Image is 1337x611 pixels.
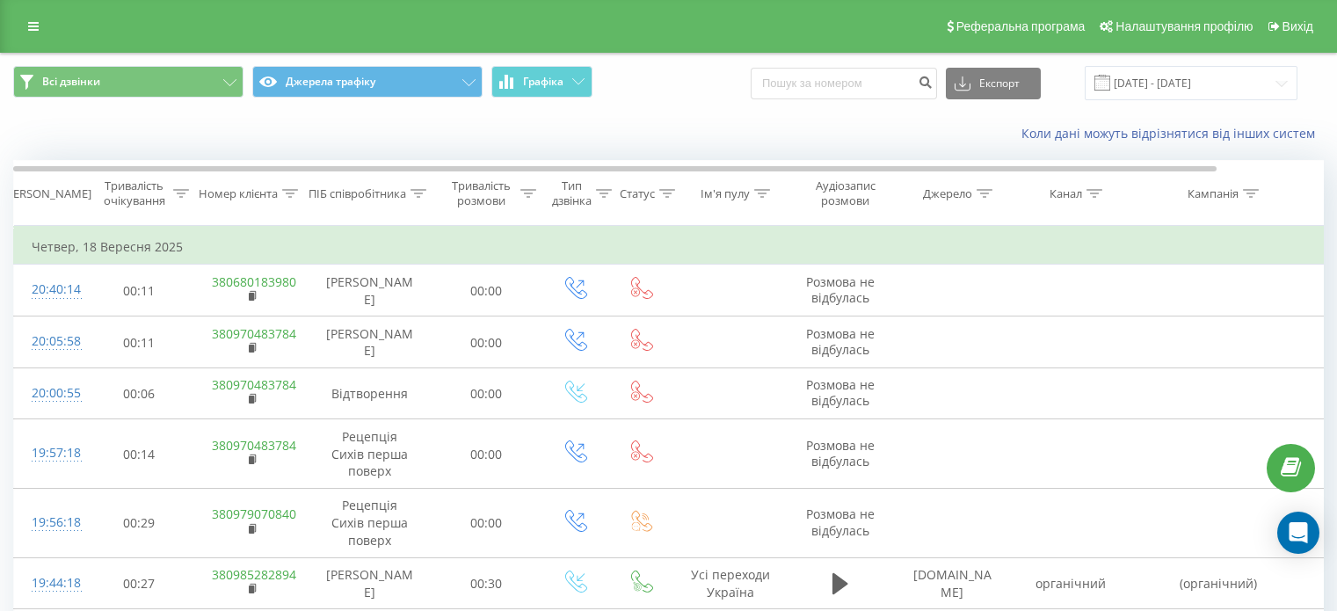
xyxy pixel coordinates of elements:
font: Розмова не відбулась [806,273,875,306]
font: Аудіозапис розмови [816,178,876,208]
font: Канал [1050,185,1082,201]
font: Джерело [923,185,972,201]
font: 00:29 [123,514,155,531]
a: 380985282894 [212,566,296,583]
font: Всі дзвінки [42,74,100,89]
font: [PERSON_NAME] [326,325,413,360]
div: Open Intercom Messenger [1277,512,1319,554]
font: Номер клієнта [199,185,278,201]
font: 20:05:58 [32,332,81,349]
font: органічний [1035,575,1106,592]
font: 20:00:55 [32,384,81,401]
font: 19:57:18 [32,444,81,461]
button: Графіка [491,66,592,98]
font: 00:00 [470,282,502,299]
button: Джерела трафіку [252,66,483,98]
font: Кампанія [1188,185,1239,201]
a: 380970483784 [212,376,296,393]
button: Всі дзвінки [13,66,243,98]
a: Коли дані можуть відрізнятися від інших систем [1021,125,1324,142]
font: Усі переходи Україна [691,566,770,600]
font: Графіка [523,74,563,89]
font: Розмова не відбулась [806,376,875,409]
font: Тривалість очікування [104,178,165,208]
font: ПІБ співробітника [309,185,406,201]
input: Пошук за номером [751,68,937,99]
button: Експорт [946,68,1041,99]
font: Реферальна програма [956,19,1086,33]
a: 380970483784 [212,325,296,342]
font: 19:56:18 [32,513,81,530]
font: 00:11 [123,282,155,299]
font: Рецепція Сихів перша поверх [331,428,408,480]
font: Тип дзвінка [552,178,592,208]
font: Вихід [1283,19,1313,33]
font: 00:06 [123,385,155,402]
a: 380680183980 [212,273,296,290]
font: Ім'я пулу [701,185,750,201]
font: 00:00 [470,334,502,351]
font: [DOMAIN_NAME] [913,566,992,600]
font: 19:44:18 [32,574,81,591]
font: Відтворення [331,385,408,402]
font: Розмова не відбулась [806,437,875,469]
font: 00:00 [470,385,502,402]
font: Тривалість розмови [452,178,511,208]
font: Розмова не відбулась [806,325,875,358]
font: [PERSON_NAME] [3,185,91,201]
font: 00:30 [470,575,502,592]
font: Статус [620,185,655,201]
font: Налаштування профілю [1115,19,1253,33]
font: 00:14 [123,446,155,462]
font: Розмова не відбулась [806,506,875,538]
font: 00:00 [470,446,502,462]
font: Джерела трафіку [286,74,375,89]
font: Коли дані можуть відрізнятися від інших систем [1021,125,1315,142]
font: [PERSON_NAME] [326,566,413,600]
font: 00:00 [470,514,502,531]
font: Четвер, 18 Вересня 2025 [32,238,183,255]
font: Рецепція Сихів перша поверх [331,498,408,549]
font: 00:11 [123,334,155,351]
font: Експорт [979,76,1020,91]
font: (органічний) [1180,575,1257,592]
font: 00:27 [123,575,155,592]
font: [PERSON_NAME] [326,273,413,308]
a: 380970483784 [212,437,296,454]
a: 380979070840 [212,506,296,522]
font: 20:40:14 [32,280,81,297]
